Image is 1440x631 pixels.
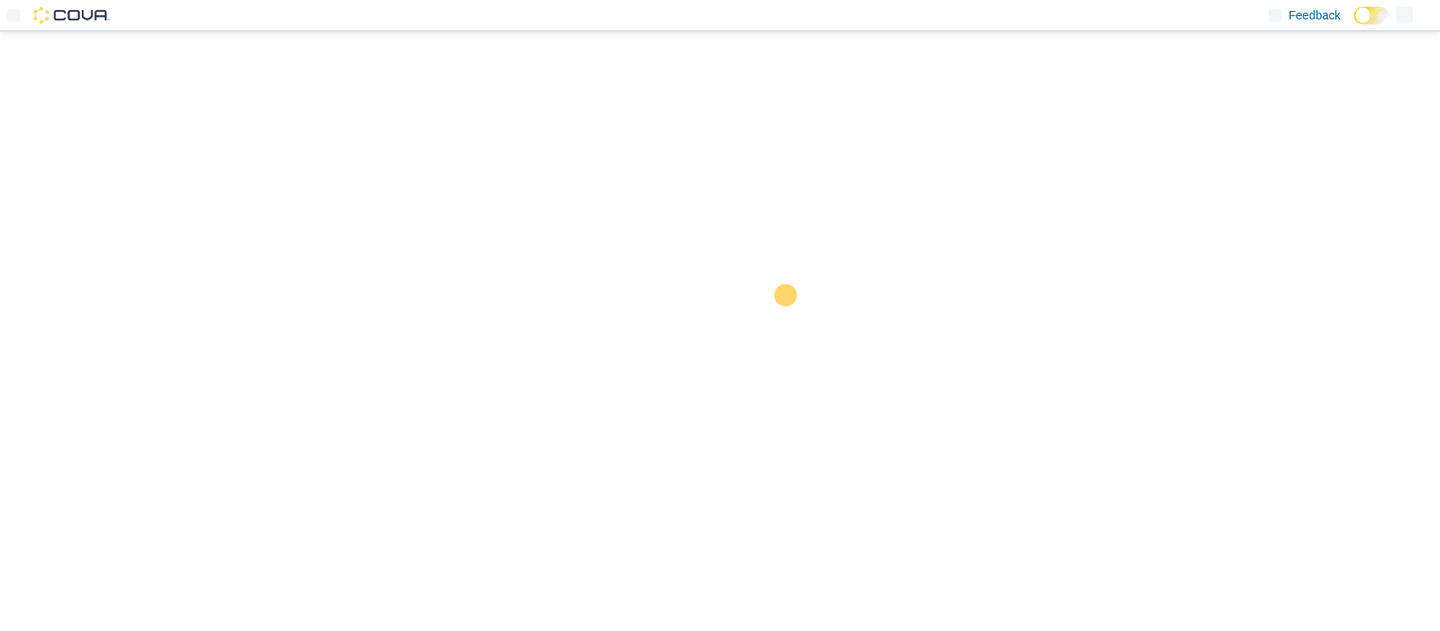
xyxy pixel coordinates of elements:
[720,272,847,398] img: cova-loader
[1354,24,1355,25] span: Dark Mode
[1289,7,1340,24] span: Feedback
[34,7,110,24] img: Cova
[1354,7,1389,24] input: Dark Mode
